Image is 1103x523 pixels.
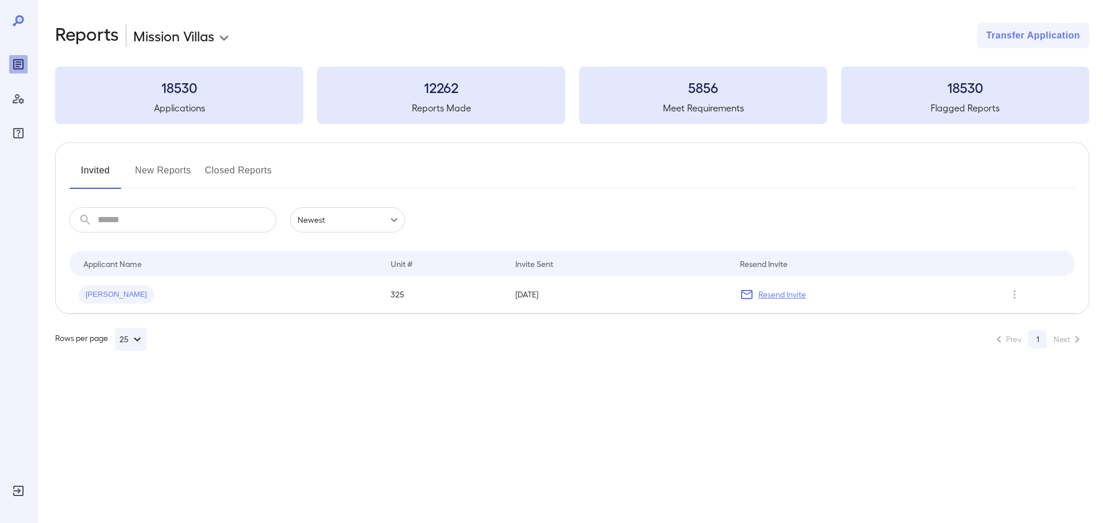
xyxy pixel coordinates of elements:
div: Resend Invite [740,257,788,270]
td: [DATE] [506,276,731,313]
h3: 18530 [55,78,303,96]
h3: 5856 [579,78,827,96]
h2: Reports [55,23,119,48]
button: Closed Reports [205,161,272,189]
h5: Meet Requirements [579,101,827,115]
div: Rows per page [55,328,146,351]
div: Newest [290,207,405,233]
div: Reports [9,55,28,73]
div: Log Out [9,482,28,500]
div: Manage Users [9,90,28,108]
button: Transfer Application [977,23,1089,48]
h3: 18530 [841,78,1089,96]
td: 325 [381,276,506,313]
button: page 1 [1028,330,1047,348]
div: FAQ [9,124,28,142]
button: 25 [115,328,146,351]
button: Row Actions [1005,285,1024,304]
h3: 12262 [317,78,565,96]
h5: Flagged Reports [841,101,1089,115]
button: Invited [70,161,121,189]
div: Invite Sent [515,257,553,270]
h5: Reports Made [317,101,565,115]
h5: Applications [55,101,303,115]
p: Resend Invite [758,289,806,300]
button: New Reports [135,161,191,189]
div: Unit # [391,257,412,270]
span: [PERSON_NAME] [79,289,154,300]
div: Applicant Name [83,257,142,270]
nav: pagination navigation [987,330,1089,348]
p: Mission Villas [133,26,214,45]
summary: 18530Applications12262Reports Made5856Meet Requirements18530Flagged Reports [55,67,1089,124]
